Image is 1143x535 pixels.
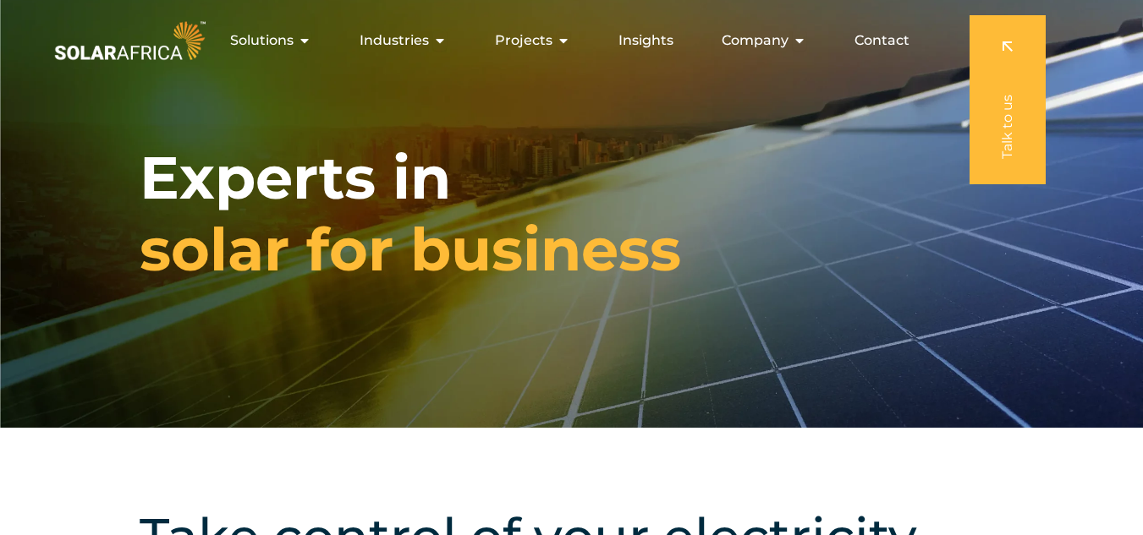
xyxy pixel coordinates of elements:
nav: Menu [209,24,923,57]
a: Contact [855,30,909,51]
h1: Experts in [140,142,681,286]
span: Company [722,30,789,51]
div: Menu Toggle [209,24,923,57]
span: Projects [495,30,552,51]
span: Solutions [230,30,294,51]
span: Industries [360,30,429,51]
a: Insights [618,30,673,51]
span: solar for business [140,214,681,286]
